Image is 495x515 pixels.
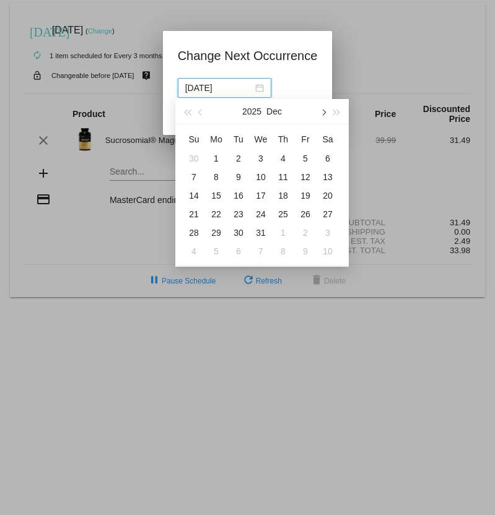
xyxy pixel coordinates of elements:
td: 12/28/2025 [183,223,205,242]
button: 2025 [242,99,261,124]
div: 22 [209,207,224,222]
td: 12/9/2025 [227,168,250,186]
td: 1/5/2026 [205,242,227,261]
td: 12/26/2025 [294,205,317,223]
button: Last year (Control + left) [180,99,194,124]
td: 12/19/2025 [294,186,317,205]
td: 1/10/2026 [317,242,339,261]
div: 15 [209,188,224,203]
div: 27 [320,207,335,222]
td: 1/3/2026 [317,223,339,242]
td: 12/25/2025 [272,205,294,223]
td: 1/4/2026 [183,242,205,261]
th: Wed [250,129,272,149]
td: 12/3/2025 [250,149,272,168]
div: 7 [253,244,268,259]
div: 16 [231,188,246,203]
div: 19 [298,188,313,203]
div: 29 [209,225,224,240]
td: 12/15/2025 [205,186,227,205]
th: Sun [183,129,205,149]
th: Sat [317,129,339,149]
div: 28 [186,225,201,240]
div: 30 [186,151,201,166]
button: Next year (Control + right) [330,99,344,124]
td: 12/17/2025 [250,186,272,205]
th: Mon [205,129,227,149]
td: 12/20/2025 [317,186,339,205]
div: 18 [276,188,291,203]
td: 1/6/2026 [227,242,250,261]
td: 12/29/2025 [205,223,227,242]
button: Next month (PageDown) [316,99,330,124]
td: 12/7/2025 [183,168,205,186]
div: 2 [298,225,313,240]
td: 12/27/2025 [317,205,339,223]
td: 12/11/2025 [272,168,294,186]
button: Dec [266,99,282,124]
td: 12/4/2025 [272,149,294,168]
td: 12/12/2025 [294,168,317,186]
div: 17 [253,188,268,203]
td: 12/8/2025 [205,168,227,186]
div: 12 [298,170,313,184]
td: 12/10/2025 [250,168,272,186]
div: 30 [231,225,246,240]
div: 1 [209,151,224,166]
th: Thu [272,129,294,149]
td: 12/21/2025 [183,205,205,223]
button: Previous month (PageUp) [194,99,208,124]
td: 12/14/2025 [183,186,205,205]
input: Select date [185,81,253,95]
div: 8 [209,170,224,184]
div: 9 [231,170,246,184]
td: 12/31/2025 [250,223,272,242]
td: 12/1/2025 [205,149,227,168]
td: 12/24/2025 [250,205,272,223]
div: 6 [231,244,246,259]
td: 12/5/2025 [294,149,317,168]
div: 2 [231,151,246,166]
div: 4 [276,151,291,166]
td: 1/9/2026 [294,242,317,261]
td: 1/7/2026 [250,242,272,261]
div: 7 [186,170,201,184]
td: 12/13/2025 [317,168,339,186]
div: 21 [186,207,201,222]
div: 3 [253,151,268,166]
td: 1/1/2026 [272,223,294,242]
div: 8 [276,244,291,259]
th: Fri [294,129,317,149]
td: 12/6/2025 [317,149,339,168]
div: 25 [276,207,291,222]
div: 1 [276,225,291,240]
div: 23 [231,207,246,222]
div: 10 [253,170,268,184]
div: 31 [253,225,268,240]
td: 12/16/2025 [227,186,250,205]
td: 11/30/2025 [183,149,205,168]
div: 9 [298,244,313,259]
div: 6 [320,151,335,166]
div: 11 [276,170,291,184]
td: 12/23/2025 [227,205,250,223]
div: 20 [320,188,335,203]
div: 14 [186,188,201,203]
div: 24 [253,207,268,222]
div: 5 [298,151,313,166]
th: Tue [227,129,250,149]
div: 4 [186,244,201,259]
div: 3 [320,225,335,240]
div: 10 [320,244,335,259]
td: 12/22/2025 [205,205,227,223]
div: 13 [320,170,335,184]
div: 5 [209,244,224,259]
div: 26 [298,207,313,222]
td: 12/18/2025 [272,186,294,205]
td: 12/30/2025 [227,223,250,242]
td: 1/8/2026 [272,242,294,261]
td: 1/2/2026 [294,223,317,242]
h1: Change Next Occurrence [178,46,318,66]
td: 12/2/2025 [227,149,250,168]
